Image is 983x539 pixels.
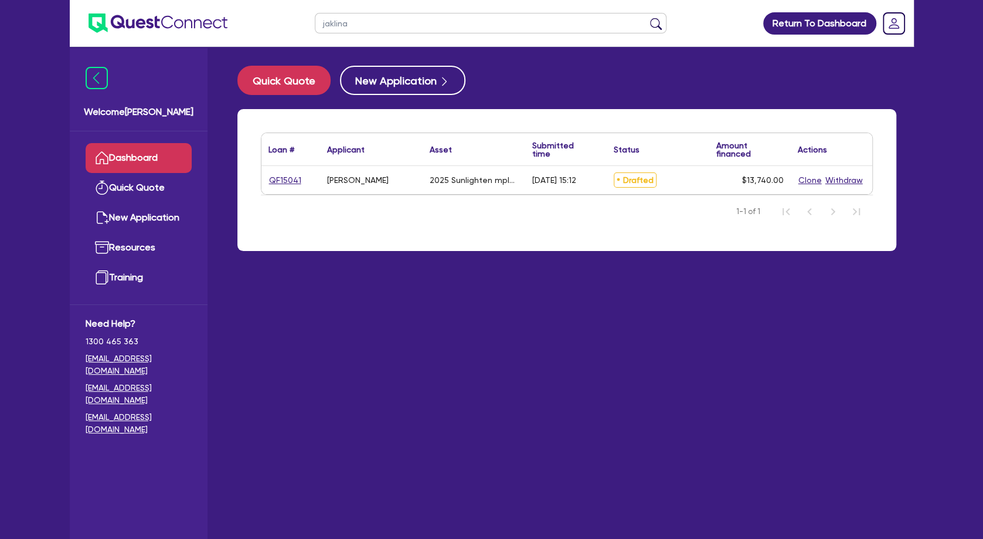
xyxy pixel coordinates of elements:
button: New Application [340,66,465,95]
a: [EMAIL_ADDRESS][DOMAIN_NAME] [86,352,192,377]
div: Actions [798,145,827,154]
a: New Application [86,203,192,233]
img: training [95,270,109,284]
a: Training [86,263,192,293]
img: quick-quote [95,181,109,195]
a: Dashboard [86,143,192,173]
span: $13,740.00 [742,175,784,185]
span: Drafted [614,172,657,188]
div: 2025 Sunlighten mpluse sauna [430,175,518,185]
div: Status [614,145,640,154]
img: quest-connect-logo-blue [89,13,227,33]
button: Last Page [845,200,868,223]
div: Loan # [268,145,294,154]
button: Next Page [821,200,845,223]
span: 1300 465 363 [86,335,192,348]
span: 1-1 of 1 [736,206,760,218]
div: [PERSON_NAME] [327,175,389,185]
img: resources [95,240,109,255]
img: new-application [95,211,109,225]
button: Withdraw [825,174,863,187]
a: Quick Quote [86,173,192,203]
a: [EMAIL_ADDRESS][DOMAIN_NAME] [86,411,192,436]
a: QF15041 [268,174,302,187]
div: Submitted time [532,141,589,158]
input: Search by name, application ID or mobile number... [315,13,666,33]
a: Resources [86,233,192,263]
div: Amount financed [716,141,784,158]
div: [DATE] 15:12 [532,175,576,185]
a: [EMAIL_ADDRESS][DOMAIN_NAME] [86,382,192,406]
button: Clone [798,174,822,187]
span: Need Help? [86,317,192,331]
div: Applicant [327,145,365,154]
span: Welcome [PERSON_NAME] [84,105,193,119]
img: icon-menu-close [86,67,108,89]
a: Return To Dashboard [763,12,876,35]
button: First Page [774,200,798,223]
button: Quick Quote [237,66,331,95]
div: Asset [430,145,452,154]
button: Previous Page [798,200,821,223]
a: Quick Quote [237,66,340,95]
a: Dropdown toggle [879,8,909,39]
